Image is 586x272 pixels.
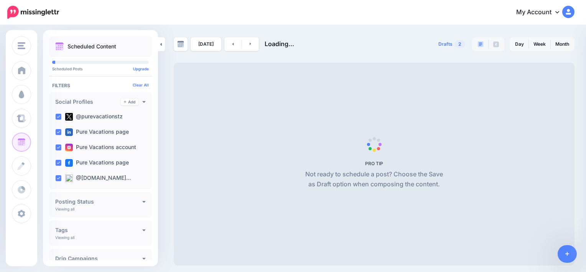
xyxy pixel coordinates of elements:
[55,256,142,261] h4: Drip Campaigns
[438,42,453,46] span: Drafts
[133,83,149,87] a: Clear All
[65,128,73,136] img: linkedin-square.png
[434,37,470,51] a: Drafts2
[55,42,64,51] img: calendar.png
[52,67,149,71] p: Scheduled Posts
[55,199,142,204] h4: Posting Status
[65,113,123,121] label: @purevacationstz
[509,3,574,22] a: My Account
[265,40,294,48] span: Loading...
[65,144,136,151] label: Pure Vacations account
[177,41,184,48] img: calendar-grey-darker.png
[510,38,528,50] a: Day
[551,38,574,50] a: Month
[454,40,465,48] span: 2
[65,174,73,182] img: bluesky-square.png
[55,235,74,240] p: Viewing all
[302,169,446,189] p: Not ready to schedule a post? Choose the Save as Draft option when composing the content.
[18,42,25,49] img: menu.png
[529,38,550,50] a: Week
[55,99,121,104] h4: Social Profiles
[55,227,142,233] h4: Tags
[477,41,484,47] img: paragraph-boxed.png
[65,113,73,121] img: twitter-square.png
[67,44,116,49] p: Scheduled Content
[493,41,499,47] img: facebook-grey-square.png
[65,159,129,167] label: Pure Vacations page
[55,207,74,211] p: Viewing all
[121,98,138,105] a: Add
[65,159,73,167] img: facebook-square.png
[65,174,131,182] label: @[DOMAIN_NAME]…
[7,6,59,19] img: Missinglettr
[65,128,129,136] label: Pure Vacations page
[65,144,73,151] img: instagram-square.png
[133,66,149,71] a: Upgrade
[52,83,149,88] h4: Filters
[191,37,221,51] a: [DATE]
[302,161,446,166] h5: PRO TIP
